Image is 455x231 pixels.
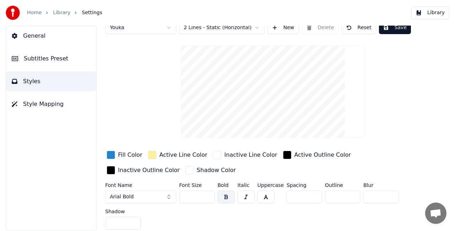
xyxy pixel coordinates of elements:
[105,165,181,176] button: Inactive Outline Color
[411,6,449,19] button: Library
[110,193,134,200] span: Arial Bold
[197,166,236,174] div: Shadow Color
[23,32,45,40] span: General
[23,100,64,108] span: Style Mapping
[218,183,235,188] label: Bold
[82,9,102,16] span: Settings
[23,77,41,86] span: Styles
[27,9,102,16] nav: breadcrumb
[27,9,42,16] a: Home
[105,209,141,214] label: Shadow
[379,21,411,34] button: Save
[53,9,70,16] a: Library
[257,183,284,188] label: Uppercase
[6,6,20,20] img: youka
[363,183,399,188] label: Blur
[6,49,96,69] button: Subtitles Preset
[294,151,351,159] div: Active Outline Color
[267,21,299,34] button: New
[6,26,96,46] button: General
[146,149,209,161] button: Active Line Color
[325,183,360,188] label: Outline
[237,183,255,188] label: Italic
[6,71,96,91] button: Styles
[342,21,376,34] button: Reset
[212,149,279,161] button: Inactive Line Color
[118,151,142,159] div: Fill Color
[425,203,446,224] div: Open chat
[282,149,352,161] button: Active Outline Color
[105,149,144,161] button: Fill Color
[118,166,180,174] div: Inactive Outline Color
[287,183,322,188] label: Spacing
[105,183,176,188] label: Font Name
[184,165,237,176] button: Shadow Color
[24,54,68,63] span: Subtitles Preset
[159,151,207,159] div: Active Line Color
[179,183,215,188] label: Font Size
[6,94,96,114] button: Style Mapping
[224,151,277,159] div: Inactive Line Color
